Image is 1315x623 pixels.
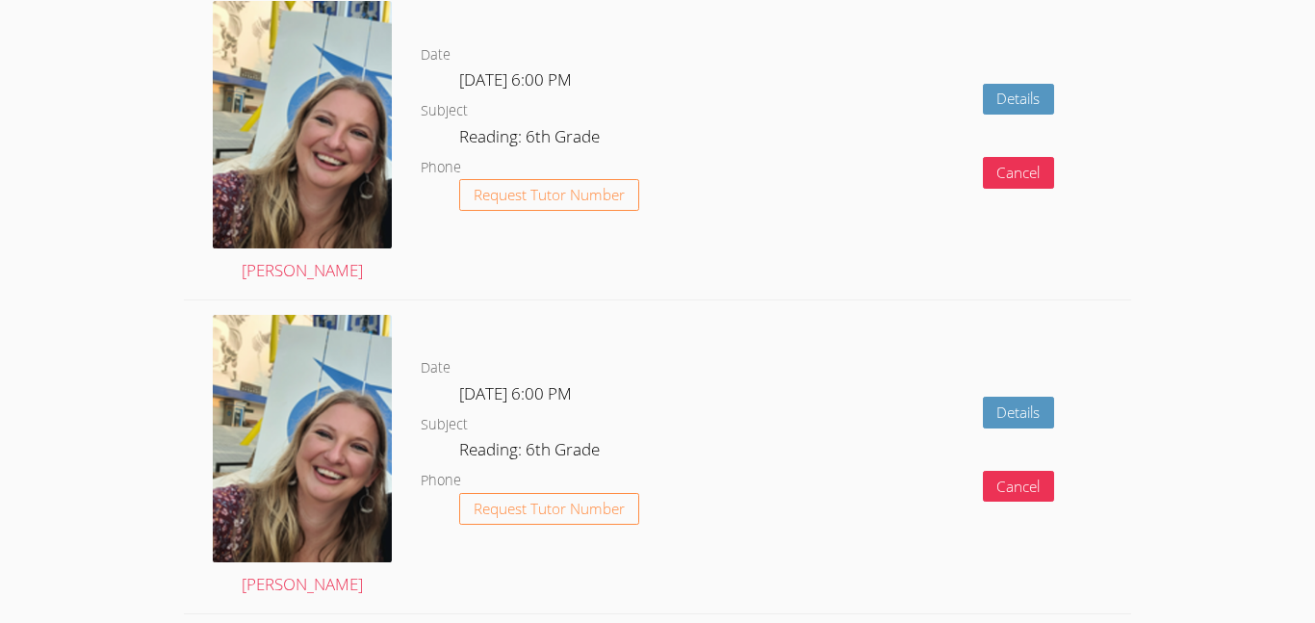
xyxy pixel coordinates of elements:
span: Request Tutor Number [474,502,625,516]
span: [DATE] 6:00 PM [459,68,572,91]
dd: Reading: 6th Grade [459,123,604,156]
button: Request Tutor Number [459,179,639,211]
button: Request Tutor Number [459,493,639,525]
a: Details [983,84,1055,116]
dt: Subject [421,413,468,437]
button: Cancel [983,157,1055,189]
dt: Subject [421,99,468,123]
span: Request Tutor Number [474,188,625,202]
dt: Date [421,356,451,380]
img: sarah.png [213,1,392,248]
a: [PERSON_NAME] [213,1,392,285]
dd: Reading: 6th Grade [459,436,604,469]
dt: Phone [421,156,461,180]
img: sarah.png [213,315,392,562]
dt: Date [421,43,451,67]
span: [DATE] 6:00 PM [459,382,572,404]
dt: Phone [421,469,461,493]
a: [PERSON_NAME] [213,315,392,599]
button: Cancel [983,471,1055,503]
a: Details [983,397,1055,428]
